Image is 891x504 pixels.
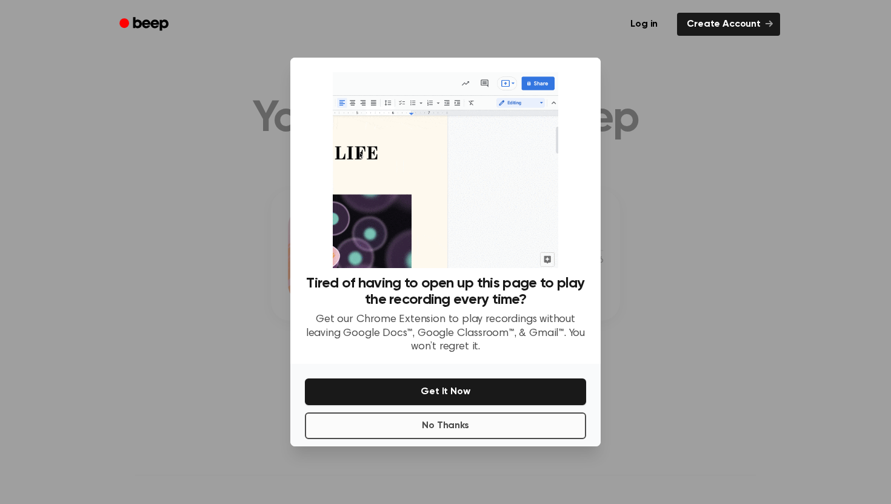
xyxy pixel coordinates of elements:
p: Get our Chrome Extension to play recordings without leaving Google Docs™, Google Classroom™, & Gm... [305,313,586,354]
img: Beep extension in action [333,72,558,268]
button: No Thanks [305,412,586,439]
button: Get It Now [305,378,586,405]
a: Beep [111,13,179,36]
h3: Tired of having to open up this page to play the recording every time? [305,275,586,308]
a: Create Account [677,13,780,36]
a: Log in [618,10,670,38]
